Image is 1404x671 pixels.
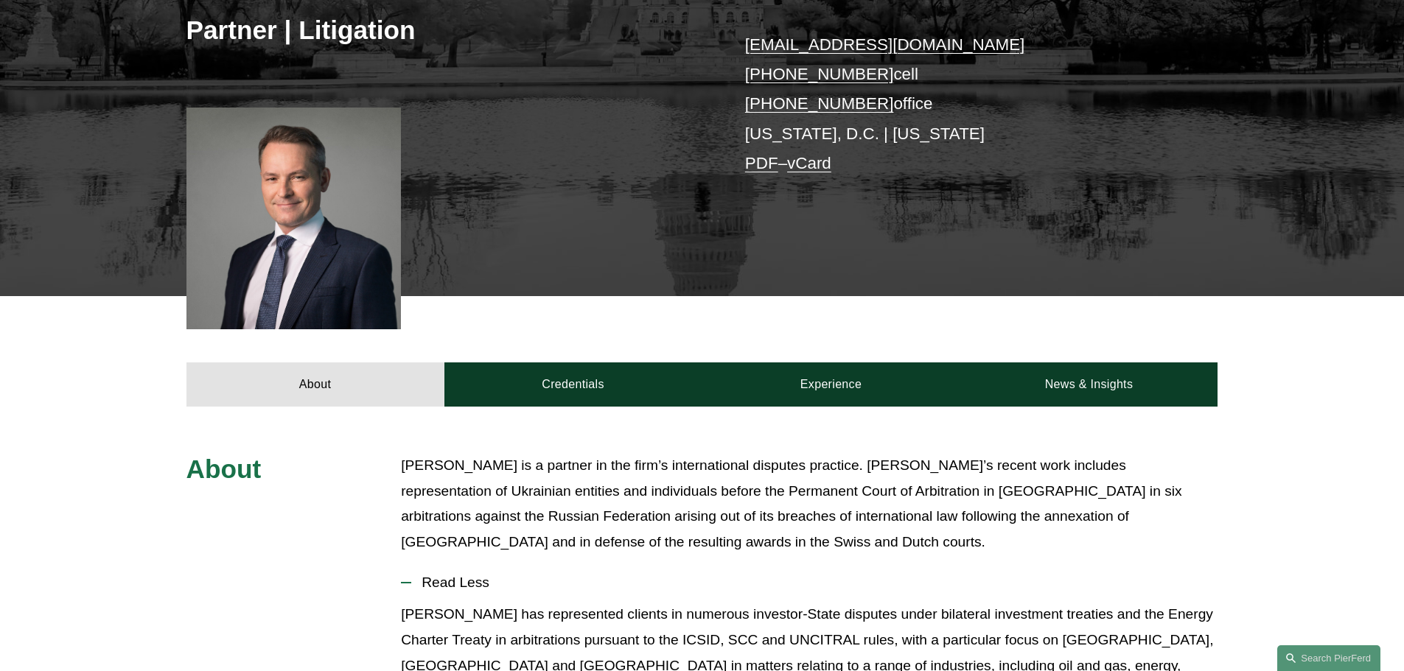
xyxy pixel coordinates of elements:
[745,35,1024,54] a: [EMAIL_ADDRESS][DOMAIN_NAME]
[702,362,960,407] a: Experience
[401,453,1218,555] p: [PERSON_NAME] is a partner in the firm’s international disputes practice. [PERSON_NAME]’s recent ...
[444,362,702,407] a: Credentials
[745,154,778,172] a: PDF
[787,154,831,172] a: vCard
[745,94,894,113] a: [PHONE_NUMBER]
[745,30,1175,179] p: cell office [US_STATE], D.C. | [US_STATE] –
[1277,645,1380,671] a: Search this site
[745,65,894,83] a: [PHONE_NUMBER]
[401,563,1218,602] button: Read Less
[960,362,1218,407] a: News & Insights
[411,575,1218,591] span: Read Less
[186,454,262,483] span: About
[186,14,702,46] h3: Partner | Litigation
[186,362,444,407] a: About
